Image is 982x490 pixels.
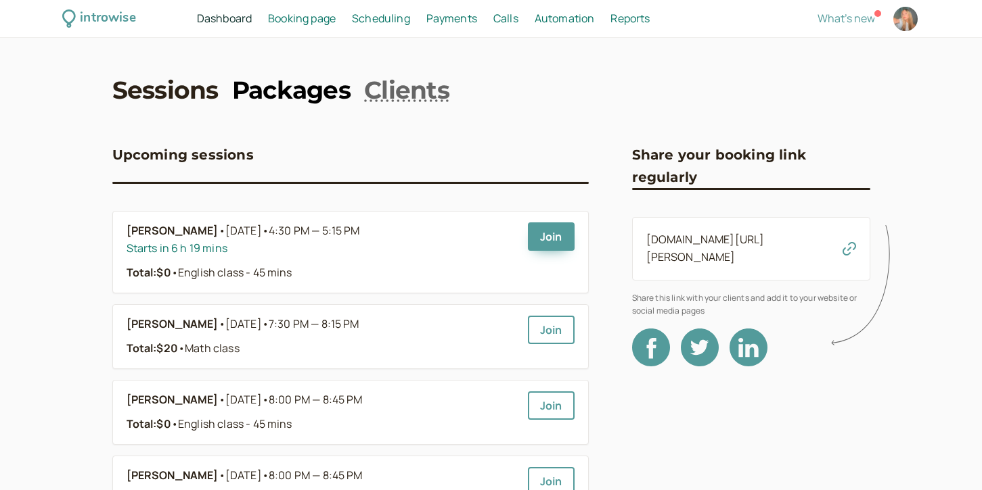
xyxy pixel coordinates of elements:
span: • [262,316,269,331]
b: [PERSON_NAME] [127,222,219,240]
button: What's new [818,12,875,24]
span: • [171,416,178,431]
h3: Upcoming sessions [112,144,254,166]
span: 8:00 PM — 8:45 PM [269,468,363,483]
span: Dashboard [197,11,252,26]
span: Calls [493,11,518,26]
span: [DATE] [225,467,363,485]
strong: Total: $0 [127,265,171,280]
span: [DATE] [225,391,363,409]
a: Clients [364,73,449,107]
span: • [219,222,225,240]
span: • [219,316,225,333]
span: 7:30 PM — 8:15 PM [269,316,359,331]
a: Booking page [268,10,336,28]
a: introwise [62,8,136,29]
span: Booking page [268,11,336,26]
span: English class - 45 mins [171,265,292,280]
span: • [171,265,178,280]
a: Calls [493,10,518,28]
span: Automation [535,11,595,26]
span: [DATE] [225,316,359,333]
span: Share this link with your clients and add it to your website or social media pages [632,291,870,318]
span: 8:00 PM — 8:45 PM [269,392,363,407]
a: Packages [232,73,351,107]
a: Payments [426,10,477,28]
a: Account [891,5,920,33]
span: Math class [178,341,240,356]
b: [PERSON_NAME] [127,316,219,333]
span: • [262,468,269,483]
span: What's new [818,11,875,26]
b: [PERSON_NAME] [127,391,219,409]
span: • [262,392,269,407]
strong: Total: $0 [127,416,171,431]
a: [DOMAIN_NAME][URL][PERSON_NAME] [646,232,765,264]
span: • [219,467,225,485]
a: Join [528,222,575,251]
a: Join [528,391,575,420]
h3: Share your booking link regularly [632,144,870,188]
a: [PERSON_NAME]•[DATE]•4:30 PM — 5:15 PMStarts in 6 h 19 minsTotal:$0•English class - 45 mins [127,222,517,282]
a: [PERSON_NAME]•[DATE]•7:30 PM — 8:15 PMTotal:$20•Math class [127,316,517,358]
a: [PERSON_NAME]•[DATE]•8:00 PM — 8:45 PMTotal:$0•English class - 45 mins [127,391,517,433]
div: introwise [80,8,135,29]
b: [PERSON_NAME] [127,467,219,485]
span: • [178,341,185,356]
span: Reports [610,11,650,26]
a: Join [528,316,575,344]
a: Scheduling [352,10,410,28]
span: English class - 45 mins [171,416,292,431]
span: 4:30 PM — 5:15 PM [269,223,360,238]
span: • [262,223,269,238]
span: Payments [426,11,477,26]
a: Reports [610,10,650,28]
span: [DATE] [225,222,360,240]
span: • [219,391,225,409]
iframe: Chat Widget [914,425,982,490]
a: Dashboard [197,10,252,28]
a: Sessions [112,73,219,107]
div: Starts in 6 h 19 mins [127,240,517,258]
span: Scheduling [352,11,410,26]
a: Automation [535,10,595,28]
strong: Total: $20 [127,341,178,356]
